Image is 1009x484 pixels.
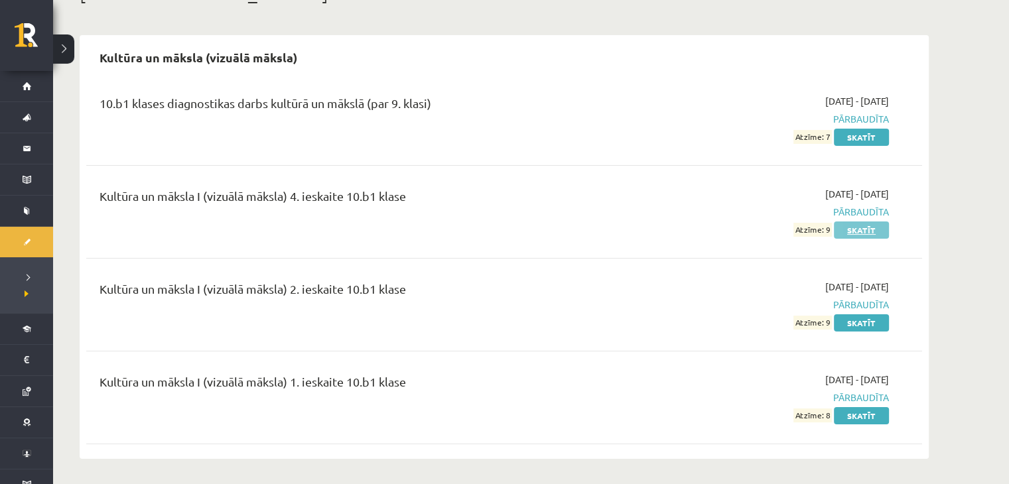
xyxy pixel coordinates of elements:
span: [DATE] - [DATE] [825,94,889,108]
a: Rīgas 1. Tālmācības vidusskola [15,23,53,56]
div: Kultūra un māksla I (vizuālā māksla) 1. ieskaite 10.b1 klase [100,373,619,397]
div: Kultūra un māksla I (vizuālā māksla) 4. ieskaite 10.b1 klase [100,187,619,212]
a: Skatīt [834,129,889,146]
a: Skatīt [834,407,889,424]
a: Skatīt [834,221,889,239]
span: Atzīme: 9 [793,223,832,237]
span: [DATE] - [DATE] [825,373,889,387]
div: 10.b1 klases diagnostikas darbs kultūrā un mākslā (par 9. klasi) [100,94,619,119]
span: Pārbaudīta [639,298,889,312]
div: Kultūra un māksla I (vizuālā māksla) 2. ieskaite 10.b1 klase [100,280,619,304]
span: Pārbaudīta [639,205,889,219]
span: [DATE] - [DATE] [825,187,889,201]
a: Skatīt [834,314,889,332]
span: [DATE] - [DATE] [825,280,889,294]
span: Pārbaudīta [639,112,889,126]
span: Atzīme: 9 [793,316,832,330]
span: Atzīme: 7 [793,130,832,144]
span: Atzīme: 8 [793,408,832,422]
h2: Kultūra un māksla (vizuālā māksla) [86,42,310,73]
span: Pārbaudīta [639,391,889,404]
